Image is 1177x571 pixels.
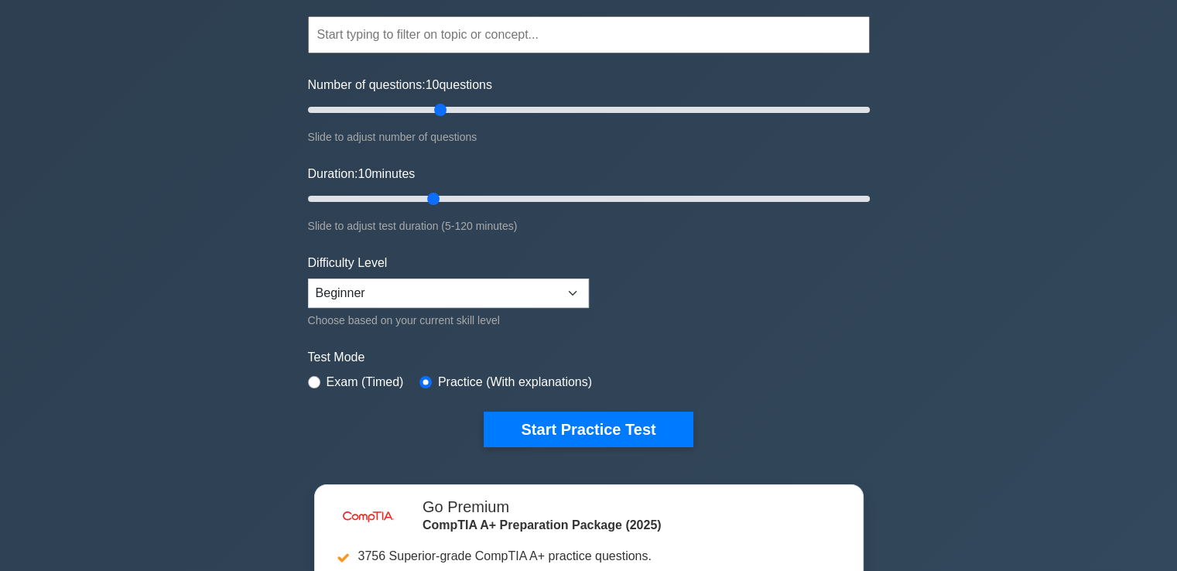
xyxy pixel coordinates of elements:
div: Slide to adjust test duration (5-120 minutes) [308,217,870,235]
span: 10 [426,78,440,91]
label: Practice (With explanations) [438,373,592,391]
label: Number of questions: questions [308,76,492,94]
button: Start Practice Test [484,412,693,447]
div: Slide to adjust number of questions [308,128,870,146]
label: Duration: minutes [308,165,416,183]
span: 10 [358,167,371,180]
label: Test Mode [308,348,870,367]
div: Choose based on your current skill level [308,311,589,330]
label: Exam (Timed) [327,373,404,391]
input: Start typing to filter on topic or concept... [308,16,870,53]
label: Difficulty Level [308,254,388,272]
